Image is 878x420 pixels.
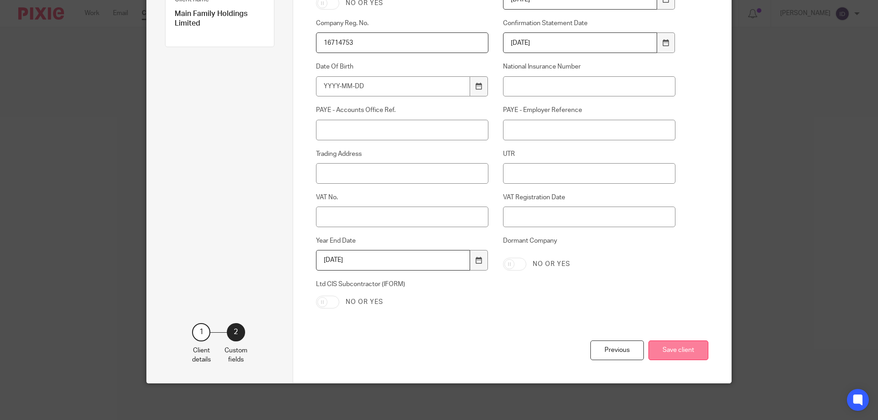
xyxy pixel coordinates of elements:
[648,340,708,360] button: Save client
[316,76,471,97] input: YYYY-MM-DD
[503,149,676,159] label: UTR
[503,106,676,115] label: PAYE - Employer Reference
[590,340,644,360] div: Previous
[503,193,676,202] label: VAT Registration Date
[533,260,570,269] label: No or yes
[192,346,211,365] p: Client details
[346,298,383,307] label: No or yes
[316,106,489,115] label: PAYE - Accounts Office Ref.
[316,62,489,71] label: Date Of Birth
[316,250,471,271] input: YYYY-MM-DD
[316,236,489,245] label: Year End Date
[503,19,676,28] label: Confirmation Statement Date
[503,32,658,53] input: YYYY-MM-DD
[225,346,247,365] p: Custom fields
[316,19,489,28] label: Company Reg. No.
[503,62,676,71] label: National Insurance Number
[316,280,489,289] label: Ltd CIS Subcontractor (IFORM)
[316,193,489,202] label: VAT No.
[175,9,265,29] p: Main Family Holdings Limited
[192,323,210,341] div: 1
[503,236,676,251] label: Dormant Company
[227,323,245,341] div: 2
[316,149,489,159] label: Trading Address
